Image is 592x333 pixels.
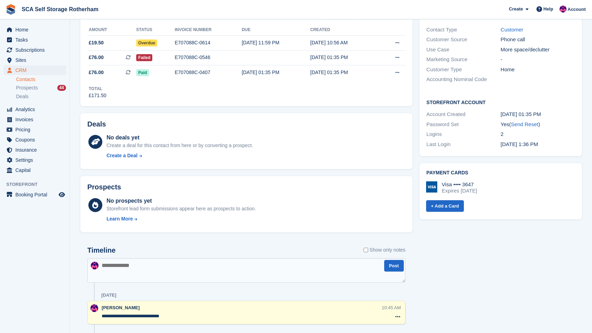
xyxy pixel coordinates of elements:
div: - [500,56,575,64]
label: Show only notes [364,246,405,254]
div: [DATE] [101,292,116,298]
span: [PERSON_NAME] [102,305,140,310]
div: More space/declutter [500,46,575,54]
div: Storefront lead form submissions appear here as prospects to action. [107,205,256,212]
span: Paid [136,69,149,76]
img: Sam Chapman [91,262,98,269]
a: menu [3,145,66,155]
span: Coupons [15,135,57,145]
span: Insurance [15,145,57,155]
th: Status [136,24,175,36]
span: Pricing [15,125,57,135]
div: E707088C-0407 [175,69,242,76]
a: menu [3,190,66,200]
th: Due [242,24,310,36]
div: Last Login [426,140,501,149]
a: Create a Deal [107,152,253,159]
a: SCA Self Storage Rotherham [19,3,101,15]
div: No prospects yet [107,197,256,205]
div: Logins [426,130,501,138]
a: Learn More [107,215,256,223]
div: Home [500,66,575,74]
a: menu [3,115,66,124]
a: menu [3,65,66,75]
div: [DATE] 01:35 PM [310,54,379,61]
span: Subscriptions [15,45,57,55]
div: Expires [DATE] [442,188,477,194]
div: Phone call [500,36,575,44]
span: Prospects [16,85,38,91]
a: Customer [500,27,523,32]
span: Settings [15,155,57,165]
div: Visa •••• 3647 [442,181,477,188]
div: Create a Deal [107,152,138,159]
a: Preview store [58,190,66,199]
th: Amount [87,24,136,36]
span: ( ) [509,121,540,127]
img: stora-icon-8386f47178a22dfd0bd8f6a31ec36ba5ce8667c1dd55bd0f319d3a0aa187defe.svg [6,4,16,15]
a: menu [3,155,66,165]
div: Password Set [426,121,501,129]
span: Account [568,6,586,13]
div: [DATE] 01:35 PM [310,69,379,76]
a: menu [3,125,66,135]
h2: Deals [87,120,106,128]
div: Create a deal for this contact from here or by converting a prospect. [107,142,253,149]
img: Sam Chapman [90,304,98,312]
div: Customer Source [426,36,501,44]
div: Learn More [107,215,133,223]
h2: Payment cards [426,170,575,176]
a: menu [3,104,66,114]
div: Marketing Source [426,56,501,64]
div: [DATE] 01:35 PM [242,69,310,76]
a: Send Reset [511,121,538,127]
div: Customer Type [426,66,501,74]
div: 2 [500,130,575,138]
h2: Storefront Account [426,99,575,106]
span: Invoices [15,115,57,124]
button: Post [384,260,404,272]
div: Use Case [426,46,501,54]
span: £19.50 [89,39,104,46]
a: menu [3,25,66,35]
div: [DATE] 10:56 AM [310,39,379,46]
span: Storefront [6,181,70,188]
span: Create [509,6,523,13]
th: Invoice number [175,24,242,36]
span: Booking Portal [15,190,57,200]
span: Deals [16,93,29,100]
div: [DATE] 11:59 PM [242,39,310,46]
h2: Timeline [87,246,116,254]
a: menu [3,55,66,65]
a: menu [3,135,66,145]
a: Prospects 44 [16,84,66,92]
span: Help [543,6,553,13]
input: Show only notes [364,246,368,254]
img: Visa Logo [426,181,437,193]
a: + Add a Card [426,200,464,212]
span: Sites [15,55,57,65]
time: 2025-06-07 12:36:56 UTC [500,141,538,147]
div: 44 [57,85,66,91]
a: menu [3,45,66,55]
div: Total [89,86,107,92]
span: CRM [15,65,57,75]
span: Analytics [15,104,57,114]
a: menu [3,165,66,175]
th: Created [310,24,379,36]
div: 10:45 AM [382,304,401,311]
span: Capital [15,165,57,175]
span: £76.00 [89,69,104,76]
a: menu [3,35,66,45]
div: No deals yet [107,133,253,142]
span: Failed [136,54,153,61]
div: Accounting Nominal Code [426,75,501,84]
a: Contacts [16,76,66,83]
span: £76.00 [89,54,104,61]
span: Tasks [15,35,57,45]
h2: Prospects [87,183,121,191]
div: [DATE] 01:35 PM [500,110,575,118]
div: Account Created [426,110,501,118]
div: Contact Type [426,26,501,34]
span: Home [15,25,57,35]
